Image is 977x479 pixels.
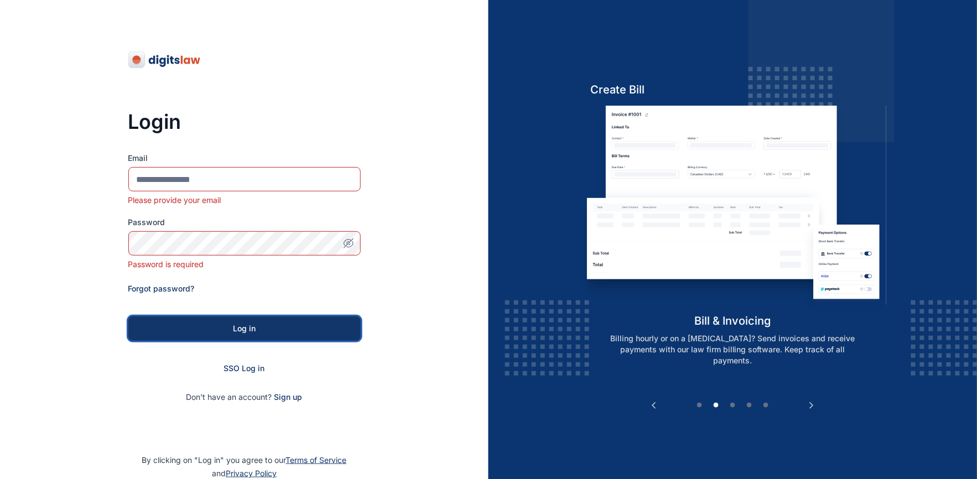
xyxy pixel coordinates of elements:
[591,333,875,366] p: Billing hourly or on a [MEDICAL_DATA]? Send invoices and receive payments with our law firm billi...
[128,284,195,293] a: Forgot password?
[128,259,361,270] div: Password is required
[226,468,277,478] a: Privacy Policy
[128,153,361,164] label: Email
[128,51,201,69] img: digitslaw-logo
[224,363,265,373] a: SSO Log in
[286,455,347,465] a: Terms of Service
[146,323,343,334] div: Log in
[274,392,303,402] a: Sign up
[648,400,659,411] button: Previous
[128,392,361,403] p: Don't have an account?
[744,400,755,411] button: 4
[694,400,705,411] button: 1
[579,106,886,313] img: bill-and-invoicin
[727,400,739,411] button: 3
[579,313,886,329] h5: bill & invoicing
[128,111,361,133] h3: Login
[711,400,722,411] button: 2
[212,468,277,478] span: and
[579,82,886,97] h5: Create Bill
[128,195,361,206] div: Please provide your email
[128,316,361,341] button: Log in
[274,392,303,403] span: Sign up
[128,217,361,228] label: Password
[761,400,772,411] button: 5
[806,400,817,411] button: Next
